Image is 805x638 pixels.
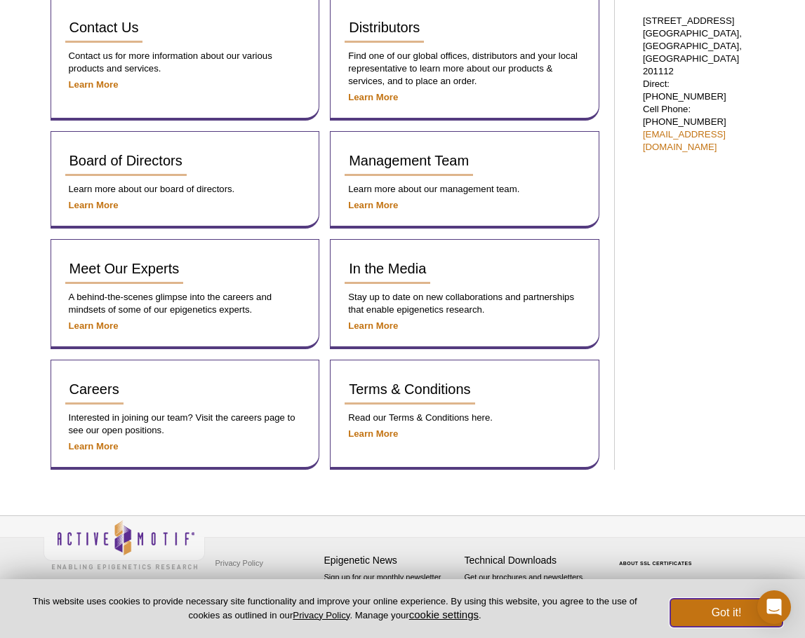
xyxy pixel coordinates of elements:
span: Meet Our Experts [69,261,180,276]
a: Meet Our Experts [65,254,184,284]
a: Terms & Conditions [345,374,474,405]
a: In the Media [345,254,430,284]
p: Learn more about our management team. [345,183,585,196]
a: Learn More [348,320,398,331]
a: Management Team [345,146,473,176]
button: cookie settings [409,609,479,620]
span: In the Media [349,261,426,276]
a: [EMAIL_ADDRESS][DOMAIN_NAME] [643,129,726,152]
a: Board of Directors [65,146,187,176]
a: Terms & Conditions [212,573,286,595]
a: Privacy Policy [293,610,350,620]
p: Sign up for our monthly newsletter highlighting recent publications in the field of epigenetics. [324,571,458,619]
p: Get our brochures and newsletters, or request them by mail. [465,571,598,607]
span: Distributors [349,20,420,35]
h4: Technical Downloads [465,555,598,566]
a: Learn More [69,200,119,210]
button: Got it! [670,599,783,627]
a: Learn More [69,441,119,452]
a: Learn More [69,320,119,331]
p: This website uses cookies to provide necessary site functionality and improve your online experie... [22,595,647,622]
span: Contact Us [69,20,139,35]
span: Terms & Conditions [349,381,470,397]
a: ABOUT SSL CERTIFICATES [619,561,692,566]
a: Learn More [348,200,398,210]
a: Distributors [345,13,424,43]
p: Find one of our global offices, distributors and your local representative to learn more about ou... [345,50,585,88]
h4: Epigenetic News [324,555,458,566]
img: Active Motif, [44,516,205,573]
table: Click to Verify - This site chose Symantec SSL for secure e-commerce and confidential communicati... [605,541,710,571]
a: Learn More [348,428,398,439]
p: Learn more about our board of directors. [65,183,305,196]
span: Board of Directors [69,153,182,168]
a: Privacy Policy [212,552,267,573]
p: Interested in joining our team? Visit the careers page to see our open positions. [65,412,305,437]
p: Contact us for more information about our various products and services. [65,50,305,75]
a: Learn More [69,79,119,90]
p: [STREET_ADDRESS] [GEOGRAPHIC_DATA], [GEOGRAPHIC_DATA], [GEOGRAPHIC_DATA] 201112 Direct: [PHONE_NU... [643,15,755,154]
span: Management Team [349,153,469,168]
p: Stay up to date on new collaborations and partnerships that enable epigenetics research. [345,291,585,316]
div: Open Intercom Messenger [757,590,791,624]
a: Contact Us [65,13,143,43]
a: Learn More [348,92,398,102]
p: Read our Terms & Conditions here. [345,412,585,424]
a: Careers [65,374,124,405]
span: Careers [69,381,119,397]
p: A behind-the-scenes glimpse into the careers and mindsets of some of our epigenetics experts. [65,291,305,316]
